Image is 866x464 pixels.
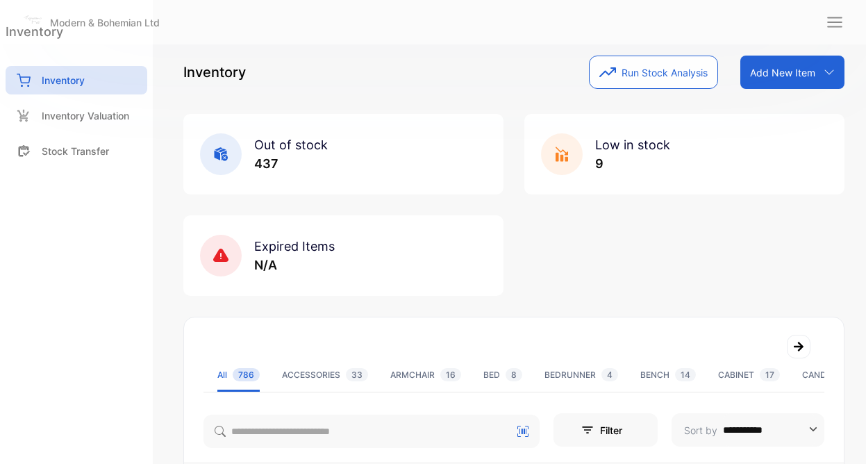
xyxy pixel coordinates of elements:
[42,73,85,88] p: Inventory
[42,144,109,158] p: Stock Transfer
[6,101,147,130] a: Inventory Valuation
[589,56,718,89] button: Run Stock Analysis
[254,256,335,274] p: N/A
[390,369,461,381] div: ARMCHAIR
[675,368,696,381] span: 14
[595,154,670,173] p: 9
[672,413,824,447] button: Sort by
[750,65,815,80] p: Add New Item
[718,369,780,381] div: CABINET
[684,423,717,438] p: Sort by
[6,137,147,165] a: Stock Transfer
[6,66,147,94] a: Inventory
[254,154,328,173] p: 437
[22,10,43,31] img: Logo
[217,369,260,381] div: All
[183,62,246,83] p: Inventory
[233,368,260,381] span: 786
[640,369,696,381] div: BENCH
[254,138,328,152] span: Out of stock
[254,239,335,254] span: Expired Items
[760,368,780,381] span: 17
[50,15,160,30] p: Modern & Bohemian Ltd
[42,108,129,123] p: Inventory Valuation
[544,369,618,381] div: BEDRUNNER
[282,369,368,381] div: ACCESSORIES
[601,368,618,381] span: 4
[440,368,461,381] span: 16
[483,369,522,381] div: BED
[595,138,670,152] span: Low in stock
[506,368,522,381] span: 8
[346,368,368,381] span: 33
